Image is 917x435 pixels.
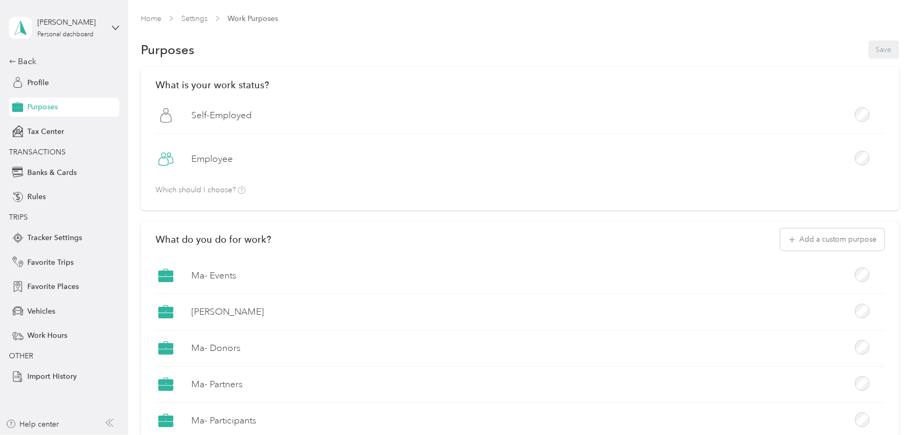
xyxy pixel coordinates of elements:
label: [PERSON_NAME] [191,305,264,318]
h2: What is your work status? [156,79,884,90]
label: Ma- Participants [191,414,256,427]
span: Rules [27,191,46,202]
button: Add a custom purpose [780,229,884,251]
label: Ma- Events [191,269,236,282]
h2: What do you do for work? [156,234,271,245]
label: Ma- Donors [191,341,241,355]
span: Banks & Cards [27,167,77,178]
span: Vehicles [27,306,55,317]
a: Settings [181,14,208,23]
label: Self-Employed [191,109,252,122]
div: [PERSON_NAME] [37,17,103,28]
span: Favorite Places [27,281,79,292]
span: TRANSACTIONS [9,148,66,157]
iframe: Everlance-gr Chat Button Frame [858,376,917,435]
span: Tracker Settings [27,232,82,243]
span: Favorite Trips [27,257,74,268]
h1: Purposes [141,44,194,55]
label: Employee [191,152,233,165]
span: Purposes [27,101,58,112]
span: Work Purposes [228,13,278,24]
label: Ma- Partners [191,378,243,391]
p: Which should I choose? [156,187,245,194]
span: Work Hours [27,330,67,341]
span: TRIPS [9,213,28,222]
a: Home [141,14,161,23]
span: OTHER [9,351,33,360]
span: Import History [27,371,77,382]
div: Personal dashboard [37,32,94,38]
span: Tax Center [27,126,64,137]
span: Profile [27,77,49,88]
div: Back [9,55,114,68]
button: Help center [6,419,59,430]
